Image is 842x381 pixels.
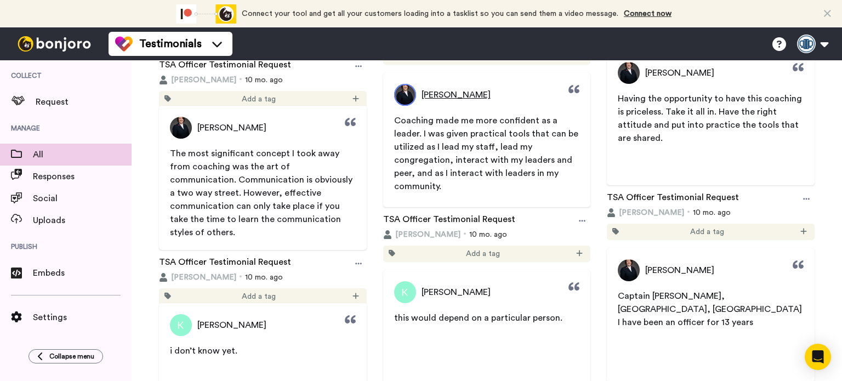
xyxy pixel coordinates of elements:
[170,149,355,237] span: The most significant concept I took away from coaching was the art of communication. Communicatio...
[618,318,753,327] span: I have been an officer for 13 years
[171,75,236,86] span: [PERSON_NAME]
[159,58,291,75] a: TSA Officer Testimonial Request
[645,66,714,79] span: [PERSON_NAME]
[607,191,739,207] a: TSA Officer Testimonial Request
[29,349,103,363] button: Collapse menu
[159,272,236,283] button: [PERSON_NAME]
[618,62,640,84] img: Profile Picture
[422,286,491,299] span: [PERSON_NAME]
[395,229,460,240] span: [PERSON_NAME]
[159,255,291,272] a: TSA Officer Testimonial Request
[13,36,95,52] img: bj-logo-header-white.svg
[33,311,132,324] span: Settings
[624,10,672,18] a: Connect now
[242,94,276,105] span: Add a tag
[49,352,94,361] span: Collapse menu
[394,116,581,191] span: Coaching made me more confident as a leader. I was given practical tools that can be utilized as ...
[159,75,367,86] div: 10 mo. ago
[383,213,515,229] a: TSA Officer Testimonial Request
[36,95,132,109] span: Request
[607,207,684,218] button: [PERSON_NAME]
[197,319,266,332] span: [PERSON_NAME]
[171,272,236,283] span: [PERSON_NAME]
[159,272,367,283] div: 10 mo. ago
[33,192,132,205] span: Social
[33,266,132,280] span: Embeds
[33,148,132,161] span: All
[115,35,133,53] img: tm-color.svg
[805,344,831,370] div: Open Intercom Messenger
[139,36,202,52] span: Testimonials
[618,94,804,143] span: Having the opportunity to have this coaching is priceless. Take it all in. Have the right attitud...
[690,226,724,237] span: Add a tag
[33,170,132,183] span: Responses
[607,207,815,218] div: 10 mo. ago
[170,117,192,139] img: Profile Picture
[242,10,618,18] span: Connect your tool and get all your customers loading into a tasklist so you can send them a video...
[170,346,237,355] span: i don’t know yet.
[619,207,684,218] span: [PERSON_NAME]
[197,121,266,134] span: [PERSON_NAME]
[33,214,132,227] span: Uploads
[383,229,591,240] div: 10 mo. ago
[394,84,416,106] img: Profile Picture
[422,88,491,101] span: [PERSON_NAME]
[159,75,236,86] button: [PERSON_NAME]
[394,314,562,322] span: this would depend on a particular person.
[394,281,416,303] img: Profile Picture
[466,248,500,259] span: Add a tag
[176,4,236,24] div: animation
[618,259,640,281] img: Profile Picture
[170,314,192,336] img: Profile Picture
[383,229,460,240] button: [PERSON_NAME]
[618,292,802,314] span: Captain [PERSON_NAME], [GEOGRAPHIC_DATA], [GEOGRAPHIC_DATA]
[645,264,714,277] span: [PERSON_NAME]
[242,291,276,302] span: Add a tag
